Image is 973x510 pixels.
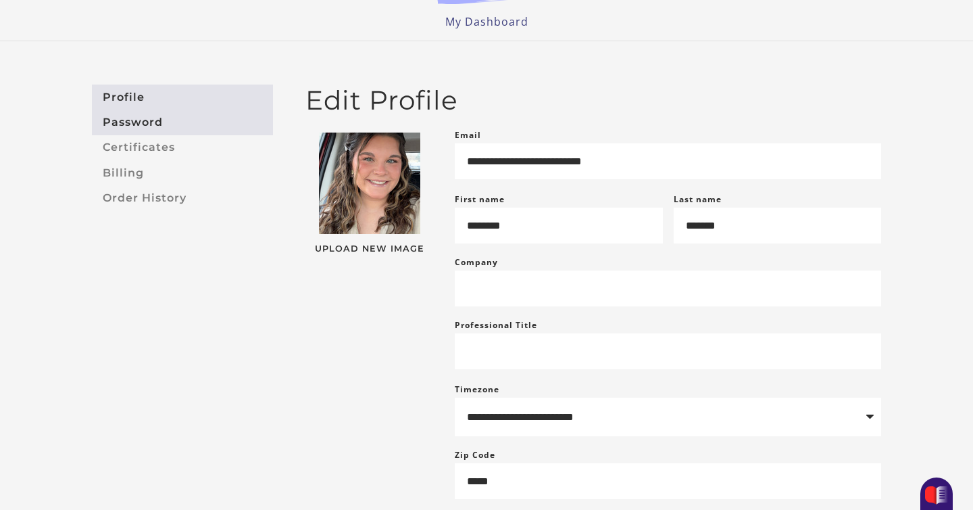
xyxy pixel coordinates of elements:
[92,185,273,210] a: Order History
[92,85,273,110] a: Profile
[455,254,498,271] label: Company
[455,193,505,205] label: First name
[92,160,273,185] a: Billing
[455,447,495,463] label: Zip Code
[455,317,537,333] label: Professional Title
[305,245,433,254] span: Upload New Image
[455,127,481,143] label: Email
[305,85,881,116] h2: Edit Profile
[445,14,528,29] a: My Dashboard
[674,193,722,205] label: Last name
[92,135,273,160] a: Certificates
[92,110,273,135] a: Password
[455,384,499,395] label: Timezone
